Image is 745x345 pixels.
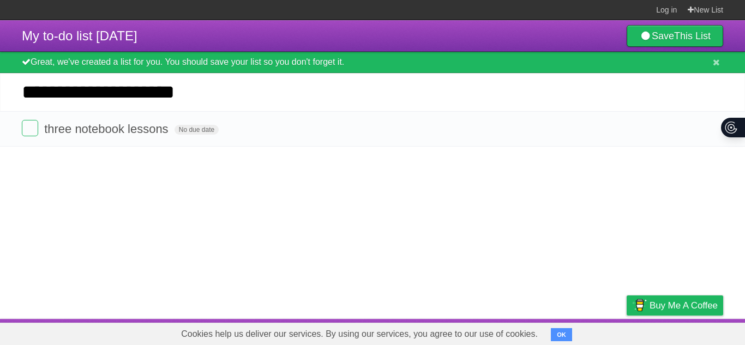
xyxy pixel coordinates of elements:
span: Buy me a coffee [650,296,718,315]
button: OK [551,328,572,341]
a: Developers [518,322,562,342]
a: Privacy [612,322,641,342]
span: three notebook lessons [44,122,171,136]
span: My to-do list [DATE] [22,28,137,43]
a: Buy me a coffee [627,295,723,316]
a: About [482,322,504,342]
span: No due date [175,125,219,135]
a: SaveThis List [627,25,723,47]
b: This List [674,31,711,41]
label: Done [22,120,38,136]
span: Cookies help us deliver our services. By using our services, you agree to our use of cookies. [170,323,549,345]
img: Buy me a coffee [632,296,647,314]
a: Terms [575,322,599,342]
a: Suggest a feature [654,322,723,342]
